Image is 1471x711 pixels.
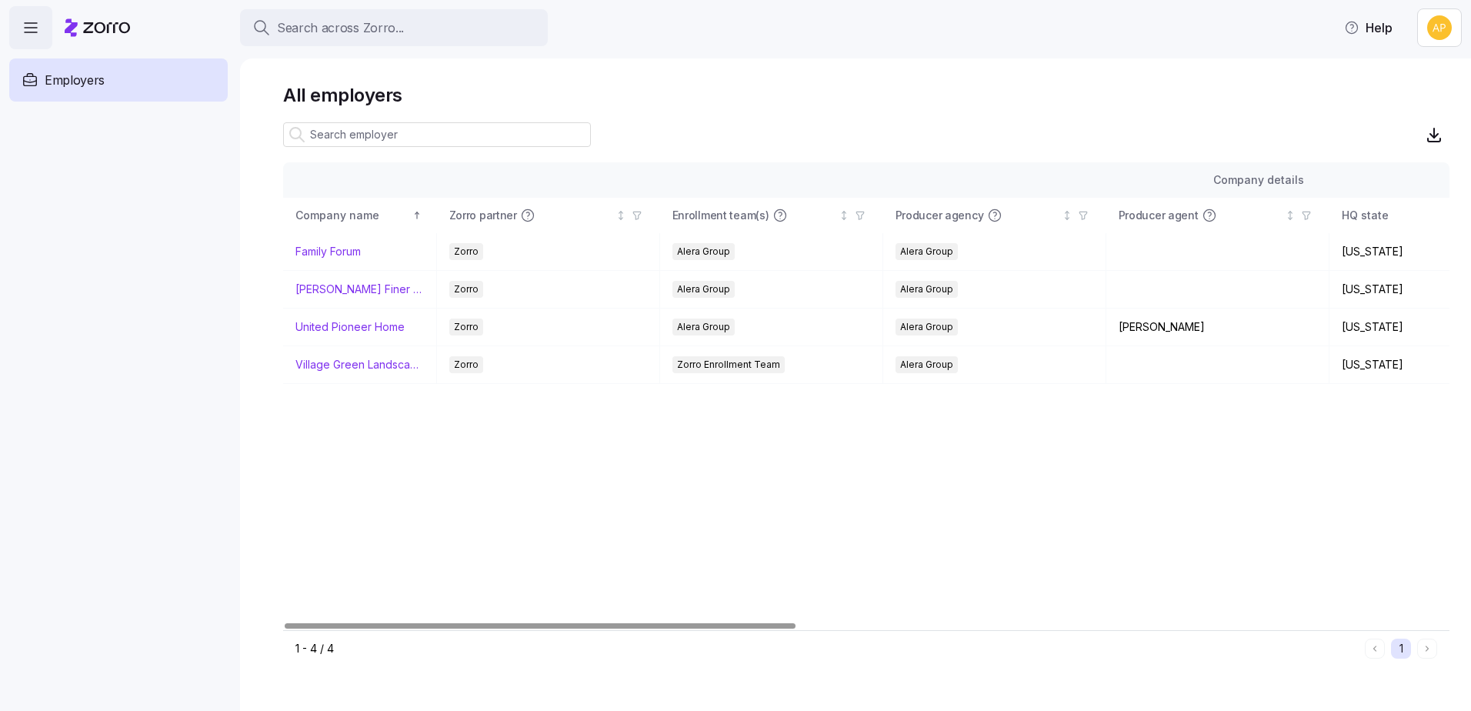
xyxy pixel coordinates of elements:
th: Producer agentNot sorted [1106,198,1329,233]
span: Alera Group [900,243,953,260]
img: 0cde023fa4344edf39c6fb2771ee5dcf [1427,15,1452,40]
span: Enrollment team(s) [672,208,769,223]
button: Next page [1417,639,1437,659]
a: United Pioneer Home [295,319,405,335]
button: Help [1332,12,1405,43]
div: Not sorted [615,210,626,221]
span: Zorro Enrollment Team [677,356,780,373]
span: Producer agency [896,208,984,223]
div: Not sorted [1062,210,1072,221]
div: Not sorted [839,210,849,221]
span: Alera Group [677,281,730,298]
th: Producer agencyNot sorted [883,198,1106,233]
a: Village Green Landscapes [295,357,424,372]
button: 1 [1391,639,1411,659]
th: Company nameSorted ascending [283,198,437,233]
button: Previous page [1365,639,1385,659]
span: Zorro [454,356,479,373]
span: Alera Group [900,281,953,298]
th: Enrollment team(s)Not sorted [660,198,883,233]
span: Alera Group [677,243,730,260]
a: Employers [9,58,228,102]
span: Alera Group [900,356,953,373]
span: Zorro [454,319,479,335]
span: Alera Group [900,319,953,335]
span: Zorro [454,281,479,298]
div: Sorted ascending [412,210,422,221]
input: Search employer [283,122,591,147]
span: Help [1344,18,1393,37]
th: Zorro partnerNot sorted [437,198,660,233]
span: Employers [45,71,105,90]
span: Zorro [454,243,479,260]
div: Not sorted [1285,210,1296,221]
div: 1 - 4 / 4 [295,641,1359,656]
span: Search across Zorro... [277,18,404,38]
div: Company name [295,207,409,224]
a: [PERSON_NAME] Finer Meats [295,282,424,297]
span: Zorro partner [449,208,517,223]
span: Producer agent [1119,208,1199,223]
a: Family Forum [295,244,361,259]
span: Alera Group [677,319,730,335]
button: Search across Zorro... [240,9,548,46]
h1: All employers [283,83,1449,107]
td: [PERSON_NAME] [1106,309,1329,346]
